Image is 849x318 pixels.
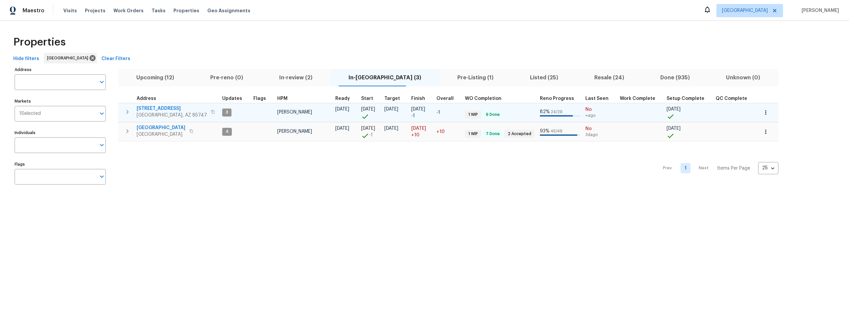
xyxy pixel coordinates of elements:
[101,55,130,63] span: Clear Filters
[436,96,460,101] div: Days past target finish date
[361,126,375,131] span: [DATE]
[717,165,750,172] p: Items Per Page
[540,110,550,114] span: 82 %
[335,96,350,101] span: Ready
[277,96,288,101] span: HPM
[667,107,681,112] span: [DATE]
[122,73,188,82] span: Upcoming (12)
[540,129,550,133] span: 93 %
[207,7,250,14] span: Geo Assignments
[253,96,266,101] span: Flags
[585,132,615,138] span: 3d ago
[551,110,562,114] span: 24 / 29
[97,77,106,87] button: Open
[361,96,379,101] div: Actual renovation start date
[516,73,572,82] span: Listed (25)
[585,113,615,119] span: ∞ ago
[712,73,774,82] span: Unknown (0)
[681,163,690,173] a: Goto page 1
[137,112,207,119] span: [GEOGRAPHIC_DATA], AZ 85747
[13,39,66,45] span: Properties
[97,172,106,181] button: Open
[265,73,326,82] span: In-review (2)
[44,53,97,63] div: [GEOGRAPHIC_DATA]
[361,96,373,101] span: Start
[97,109,106,118] button: Open
[411,126,426,131] span: [DATE]
[585,125,615,132] span: No
[85,7,105,14] span: Projects
[277,110,312,115] span: [PERSON_NAME]
[411,96,425,101] span: Finish
[585,96,609,101] span: Last Seen
[13,55,39,63] span: Hide filters
[384,126,398,131] span: [DATE]
[223,110,231,115] span: 3
[223,129,231,134] span: 4
[443,73,508,82] span: Pre-Listing (1)
[137,105,207,112] span: [STREET_ADDRESS]
[137,124,185,131] span: [GEOGRAPHIC_DATA]
[436,110,440,115] span: -1
[758,159,778,177] div: 25
[361,107,375,112] span: [DATE]
[409,122,434,141] td: Scheduled to finish 10 day(s) late
[97,140,106,150] button: Open
[335,73,435,82] span: In-[GEOGRAPHIC_DATA] (3)
[466,131,481,137] span: 1 WIP
[11,53,42,65] button: Hide filters
[483,131,502,137] span: 7 Done
[799,7,839,14] span: [PERSON_NAME]
[483,112,502,118] span: 6 Done
[369,132,373,138] span: -1
[411,96,431,101] div: Projected renovation finish date
[716,96,747,101] span: QC Complete
[384,107,398,112] span: [DATE]
[277,129,312,134] span: [PERSON_NAME]
[436,129,445,134] span: +10
[137,131,185,138] span: [GEOGRAPHIC_DATA]
[722,7,768,14] span: [GEOGRAPHIC_DATA]
[47,55,91,61] span: [GEOGRAPHIC_DATA]
[359,122,382,141] td: Project started 1 days early
[409,103,434,122] td: Scheduled to finish 1 day(s) early
[436,96,454,101] span: Overall
[23,7,44,14] span: Maestro
[99,53,133,65] button: Clear Filters
[411,107,425,112] span: [DATE]
[152,8,165,13] span: Tasks
[196,73,257,82] span: Pre-reno (0)
[113,7,144,14] span: Work Orders
[434,122,462,141] td: 10 day(s) past target finish date
[359,103,382,122] td: Project started on time
[63,7,77,14] span: Visits
[335,126,349,131] span: [DATE]
[646,73,704,82] span: Done (935)
[465,96,501,101] span: WO Completion
[335,107,349,112] span: [DATE]
[585,106,615,113] span: No
[15,68,106,72] label: Address
[657,145,778,191] nav: Pagination Navigation
[173,7,199,14] span: Properties
[466,112,481,118] span: 1 WIP
[540,96,574,101] span: Reno Progress
[411,113,415,119] span: -1
[384,96,406,101] div: Target renovation project end date
[667,96,704,101] span: Setup Complete
[384,96,400,101] span: Target
[19,111,41,117] span: 1 Selected
[667,126,681,131] span: [DATE]
[335,96,356,101] div: Earliest renovation start date (first business day after COE or Checkout)
[137,96,156,101] span: Address
[434,103,462,122] td: 1 day(s) earlier than target finish date
[411,132,420,138] span: +10
[580,73,638,82] span: Resale (24)
[15,162,106,166] label: Flags
[15,99,106,103] label: Markets
[620,96,655,101] span: Work Complete
[222,96,242,101] span: Updates
[505,131,534,137] span: 2 Accepted
[551,129,562,133] span: 46 / 49
[15,131,106,135] label: Individuals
